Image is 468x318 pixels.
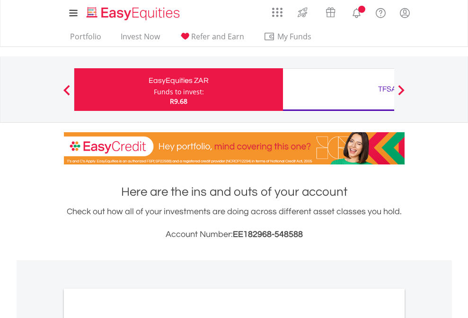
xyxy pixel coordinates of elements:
span: EE182968-548588 [233,230,303,239]
button: Previous [57,90,76,99]
img: grid-menu-icon.svg [272,7,283,18]
div: EasyEquities ZAR [80,74,277,87]
a: Home page [83,2,184,21]
img: vouchers-v2.svg [323,5,338,20]
div: Funds to invest: [154,87,204,97]
a: Notifications [344,2,369,21]
span: R9.68 [170,97,187,106]
a: FAQ's and Support [369,2,393,21]
a: Vouchers [317,2,344,20]
h1: Here are the ins and outs of your account [64,183,405,200]
button: Next [392,90,411,99]
img: EasyCredit Promotion Banner [64,132,405,164]
div: Check out how all of your investments are doing across different asset classes you hold. [64,205,405,241]
span: Refer and Earn [191,31,244,42]
span: My Funds [264,30,326,43]
a: Invest Now [117,32,164,46]
img: thrive-v2.svg [295,5,310,20]
a: Portfolio [66,32,105,46]
a: Refer and Earn [176,32,248,46]
a: AppsGrid [266,2,289,18]
a: My Profile [393,2,417,23]
img: EasyEquities_Logo.png [85,6,184,21]
h3: Account Number: [64,228,405,241]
